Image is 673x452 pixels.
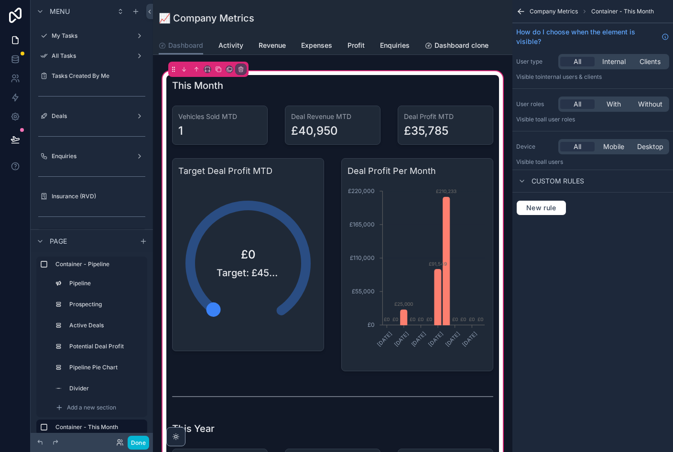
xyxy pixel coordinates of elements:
label: Potential Deal Profit [69,343,141,350]
a: Insurance (RVD) [36,189,147,204]
span: all users [541,158,563,165]
span: Custom rules [532,176,584,186]
label: Tasks Created By Me [52,72,145,80]
span: Dashboard clone [434,41,488,50]
div: scrollable content [31,252,153,433]
a: Dashboard [159,37,203,55]
span: Desktop [637,142,663,151]
label: Prospecting [69,301,141,308]
a: Expenses [301,37,332,56]
p: Visible to [516,158,669,166]
span: Container - This Month [591,8,654,15]
a: Activity [218,37,243,56]
span: Activity [218,41,243,50]
a: My Tasks [36,28,147,43]
span: All [574,57,581,66]
span: Revenue [259,41,286,50]
span: All user roles [541,116,575,123]
label: All Tasks [52,52,132,60]
h1: 📈 Company Metrics [159,11,254,25]
span: All [574,99,581,109]
span: New rule [522,204,560,212]
label: Device [516,143,554,151]
span: Expenses [301,41,332,50]
span: All [574,142,581,151]
label: Insurance (RVD) [52,193,145,200]
label: Container - This Month [55,423,140,431]
label: User type [516,58,554,65]
a: Revenue [259,37,286,56]
span: How do I choose when the element is visible? [516,27,658,46]
label: Deals [52,112,132,120]
a: Deals [36,108,147,124]
span: Profit [347,41,365,50]
p: Visible to [516,73,669,81]
span: Mobile [603,142,624,151]
a: All Tasks [36,48,147,64]
label: Pipeline [69,280,141,287]
span: Clients [640,57,661,66]
label: Pipeline Pie Chart [69,364,141,371]
label: My Tasks [52,32,132,40]
span: With [607,99,621,109]
a: Dashboard clone [425,37,488,56]
span: Internal users & clients [541,73,602,80]
span: Without [638,99,662,109]
span: Add a new section [67,404,116,411]
a: Profit [347,37,365,56]
label: Enquiries [52,152,132,160]
span: Enquiries [380,41,410,50]
button: Done [128,436,149,450]
a: How do I choose when the element is visible? [516,27,669,46]
span: Menu [50,7,70,16]
span: Page [50,236,67,246]
a: Enquiries [36,149,147,164]
label: Active Deals [69,322,141,329]
a: Tasks Created By Me [36,68,147,84]
label: User roles [516,100,554,108]
span: Company Metrics [530,8,578,15]
label: Container - Pipeline [55,260,143,268]
label: Divider [69,385,141,392]
p: Visible to [516,116,669,123]
button: New rule [516,200,566,215]
a: Enquiries [380,37,410,56]
span: Internal [602,57,626,66]
span: Dashboard [168,41,203,50]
